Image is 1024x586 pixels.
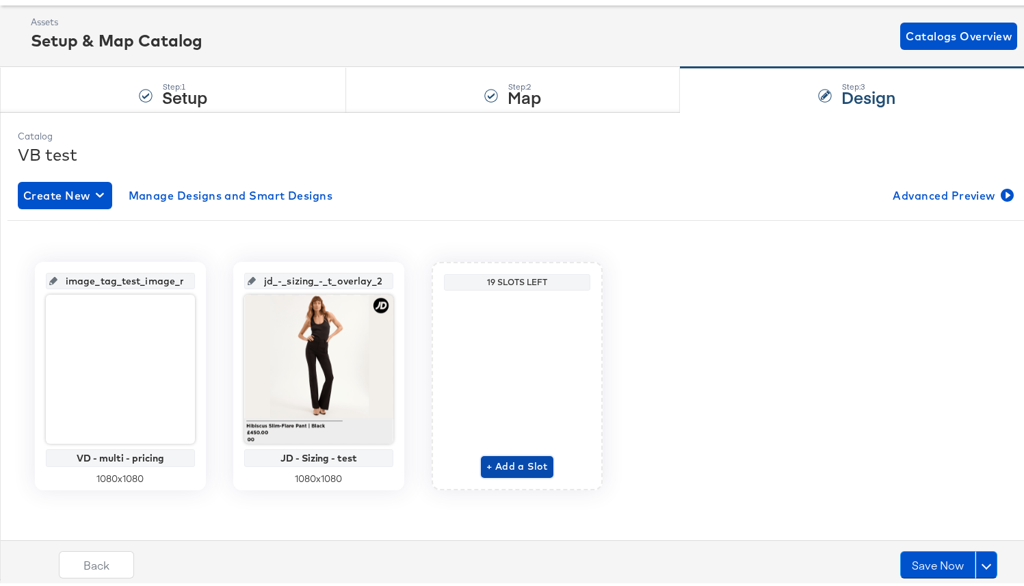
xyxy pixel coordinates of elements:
[900,20,1017,47] button: Catalogs Overview
[508,83,542,105] strong: Map
[842,83,896,105] strong: Design
[31,13,202,26] div: Assets
[23,183,107,202] span: Create New
[248,450,390,461] div: JD - Sizing - test
[842,79,896,89] div: Step: 3
[59,548,134,576] button: Back
[18,140,1016,163] div: VB test
[244,470,393,483] div: 1080 x 1080
[18,127,1016,140] div: Catalog
[481,453,553,475] button: + Add a Slot
[893,183,1011,202] span: Advanced Preview
[906,24,1012,43] span: Catalogs Overview
[486,455,548,472] span: + Add a Slot
[31,26,202,49] div: Setup & Map Catalog
[123,179,339,207] button: Manage Designs and Smart Designs
[49,450,192,461] div: VD - multi - pricing
[447,274,587,285] div: 19 Slots Left
[163,83,208,105] strong: Setup
[46,470,195,483] div: 1080 x 1080
[129,183,333,202] span: Manage Designs and Smart Designs
[887,179,1016,207] button: Advanced Preview
[163,79,208,89] div: Step: 1
[508,79,542,89] div: Step: 2
[18,179,112,207] button: Create New
[900,548,975,576] button: Save Now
